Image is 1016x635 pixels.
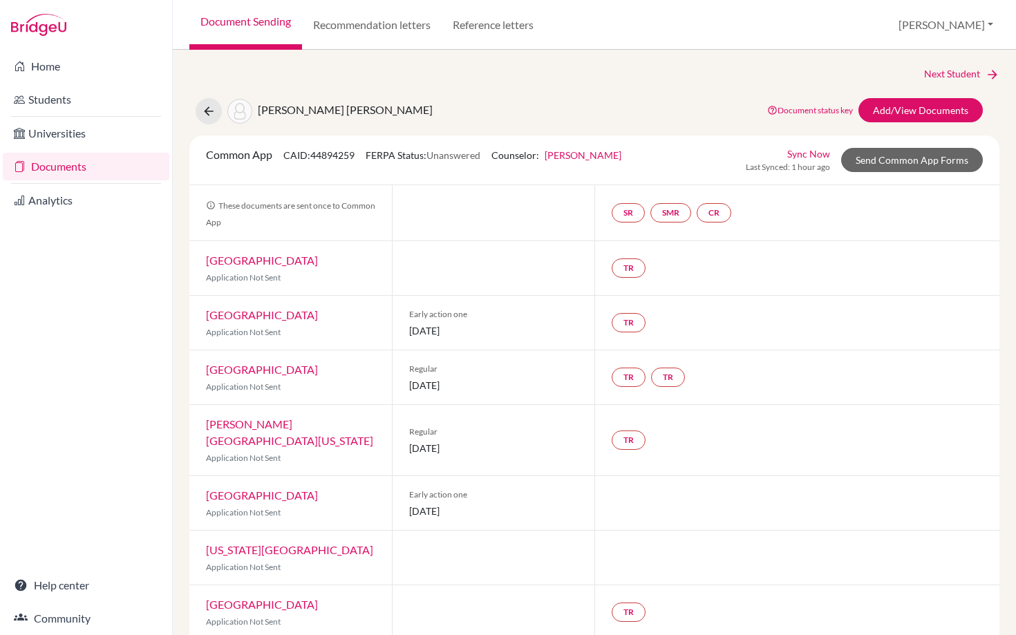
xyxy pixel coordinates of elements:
a: Next Student [924,66,999,82]
span: Common App [206,148,272,161]
span: Early action one [409,308,578,321]
a: [PERSON_NAME] [545,149,621,161]
a: TR [612,313,646,332]
a: TR [612,430,646,450]
a: TR [612,603,646,622]
span: Early action one [409,489,578,501]
img: Bridge-U [11,14,66,36]
a: [GEOGRAPHIC_DATA] [206,598,318,611]
span: [DATE] [409,441,578,455]
span: [DATE] [409,378,578,392]
a: [GEOGRAPHIC_DATA] [206,254,318,267]
a: SMR [650,203,691,222]
button: [PERSON_NAME] [892,12,999,38]
span: [DATE] [409,323,578,338]
span: Application Not Sent [206,381,281,392]
span: Application Not Sent [206,616,281,627]
a: [GEOGRAPHIC_DATA] [206,308,318,321]
span: Regular [409,363,578,375]
span: [DATE] [409,504,578,518]
span: CAID: 44894259 [283,149,355,161]
a: TR [651,368,685,387]
a: Help center [3,571,169,599]
span: Application Not Sent [206,327,281,337]
span: Regular [409,426,578,438]
a: Send Common App Forms [841,148,983,172]
a: [PERSON_NAME][GEOGRAPHIC_DATA][US_STATE] [206,417,373,447]
span: Application Not Sent [206,507,281,518]
a: TR [612,258,646,278]
span: Unanswered [426,149,480,161]
a: Sync Now [787,146,830,161]
a: Community [3,605,169,632]
a: [GEOGRAPHIC_DATA] [206,489,318,502]
span: Application Not Sent [206,453,281,463]
a: Students [3,86,169,113]
span: [PERSON_NAME] [PERSON_NAME] [258,103,433,116]
a: [US_STATE][GEOGRAPHIC_DATA] [206,543,373,556]
span: Application Not Sent [206,272,281,283]
span: These documents are sent once to Common App [206,200,375,227]
a: Add/View Documents [858,98,983,122]
a: TR [612,368,646,387]
a: Home [3,53,169,80]
span: Application Not Sent [206,562,281,572]
span: Last Synced: 1 hour ago [746,161,830,173]
a: Document status key [767,105,853,115]
a: Documents [3,153,169,180]
span: Counselor: [491,149,621,161]
a: Universities [3,120,169,147]
a: Analytics [3,187,169,214]
a: SR [612,203,645,222]
span: FERPA Status: [366,149,480,161]
a: [GEOGRAPHIC_DATA] [206,363,318,376]
a: CR [697,203,731,222]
